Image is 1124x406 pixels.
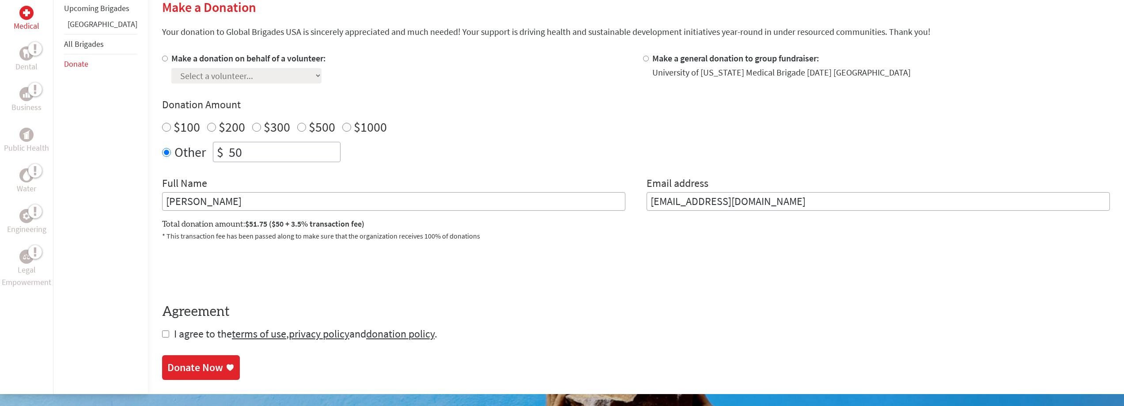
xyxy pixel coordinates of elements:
li: Guatemala [64,18,137,34]
div: Water [19,168,34,182]
div: Legal Empowerment [19,250,34,264]
p: * This transaction fee has been passed along to make sure that the organization receives 100% of ... [162,231,1110,241]
h4: Donation Amount [162,98,1110,112]
p: Dental [15,61,38,73]
div: University of [US_STATE] Medical Brigade [DATE] [GEOGRAPHIC_DATA] [652,66,911,79]
a: WaterWater [17,168,36,195]
label: Email address [647,176,708,192]
img: Medical [23,9,30,16]
a: EngineeringEngineering [7,209,46,235]
a: Donate [64,59,88,69]
input: Enter Full Name [162,192,625,211]
label: $1000 [354,118,387,135]
div: $ [213,142,227,162]
a: terms of use [232,327,286,341]
img: Engineering [23,212,30,220]
div: Public Health [19,128,34,142]
img: Water [23,171,30,181]
a: MedicalMedical [14,6,39,32]
a: [GEOGRAPHIC_DATA] [68,19,137,29]
p: Water [17,182,36,195]
a: BusinessBusiness [11,87,42,114]
img: Legal Empowerment [23,254,30,259]
div: Donate Now [167,360,223,375]
div: Business [19,87,34,101]
input: Your Email [647,192,1110,211]
img: Dental [23,49,30,58]
div: Engineering [19,209,34,223]
a: Donate Now [162,355,240,380]
label: Make a general donation to group fundraiser: [652,53,819,64]
label: Full Name [162,176,207,192]
a: DentalDental [15,46,38,73]
img: Public Health [23,130,30,139]
a: Legal EmpowermentLegal Empowerment [2,250,51,288]
label: $500 [309,118,335,135]
label: $100 [174,118,200,135]
label: Make a donation on behalf of a volunteer: [171,53,326,64]
label: $200 [219,118,245,135]
a: Public HealthPublic Health [4,128,49,154]
li: Donate [64,54,137,74]
span: $51.75 ($50 + 3.5% transaction fee) [245,219,364,229]
p: Medical [14,20,39,32]
label: Other [174,142,206,162]
p: Legal Empowerment [2,264,51,288]
input: Enter Amount [227,142,340,162]
div: Dental [19,46,34,61]
h4: Agreement [162,304,1110,320]
label: Total donation amount: [162,218,364,231]
a: Upcoming Brigades [64,3,129,13]
p: Public Health [4,142,49,154]
p: Engineering [7,223,46,235]
img: Business [23,91,30,98]
a: All Brigades [64,39,104,49]
a: privacy policy [289,327,349,341]
iframe: reCAPTCHA [162,252,296,286]
li: All Brigades [64,34,137,54]
div: Medical [19,6,34,20]
p: Business [11,101,42,114]
span: I agree to the , and . [174,327,437,341]
a: donation policy [366,327,435,341]
p: Your donation to Global Brigades USA is sincerely appreciated and much needed! Your support is dr... [162,26,1110,38]
label: $300 [264,118,290,135]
